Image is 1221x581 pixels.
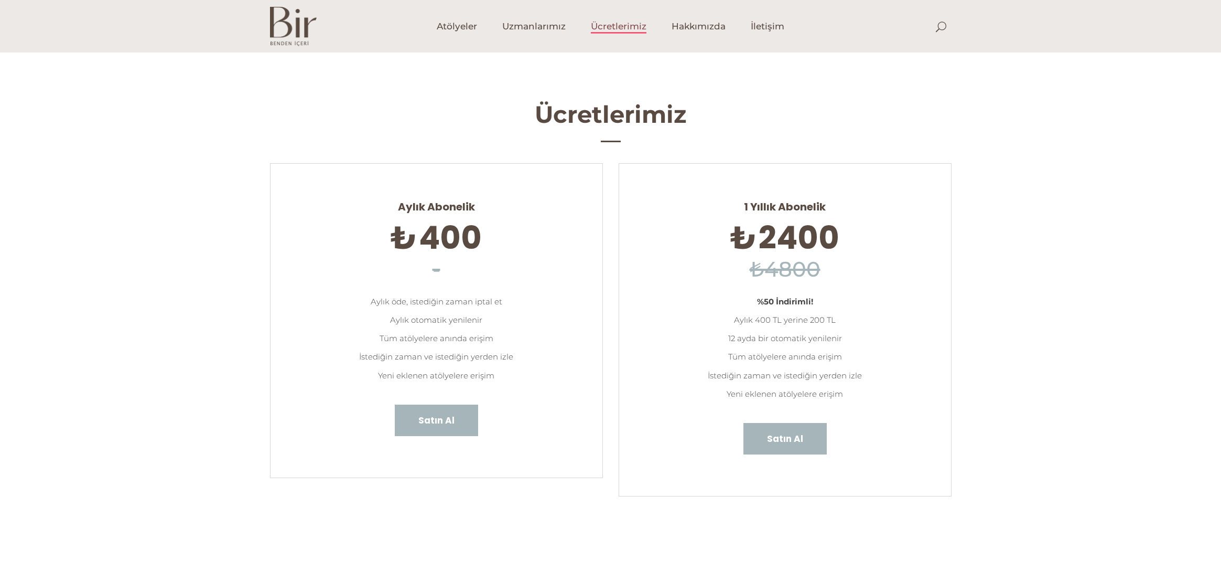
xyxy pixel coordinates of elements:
span: 1 Yıllık Abonelik [635,191,935,214]
li: Aylık otomatik yenilenir [286,311,587,329]
h6: ₺4800 [635,254,935,285]
span: ₺ [391,216,417,260]
span: Aylık Abonelik [286,191,587,214]
span: 2400 [759,216,839,260]
span: Atölyeler [437,20,477,33]
a: Satın Al [395,405,478,436]
li: İstediğin zaman ve istediğin yerden izle [286,347,587,366]
span: Satın Al [767,432,803,446]
li: Yeni eklenen atölyelere erişim [635,385,935,403]
h6: - [286,254,587,285]
span: Ücretlerimiz [591,20,646,33]
li: Tüm atölyelere anında erişim [635,347,935,366]
li: Aylık 400 TL yerine 200 TL [635,311,935,329]
strong: %50 İndirimli! [757,297,813,307]
a: Satın Al [743,423,827,455]
span: İletişim [751,20,784,33]
span: Hakkımızda [672,20,726,33]
span: ₺ [730,216,757,260]
li: İstediğin zaman ve istediğin yerden izle [635,366,935,385]
span: 400 [419,216,482,260]
li: Yeni eklenen atölyelere erişim [286,366,587,385]
span: Uzmanlarımız [502,20,566,33]
span: Satın Al [418,414,455,427]
li: 12 ayda bir otomatik yenilenir [635,329,935,347]
li: Aylık öde, istediğin zaman iptal et [286,292,587,311]
li: Tüm atölyelere anında erişim [286,329,587,347]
